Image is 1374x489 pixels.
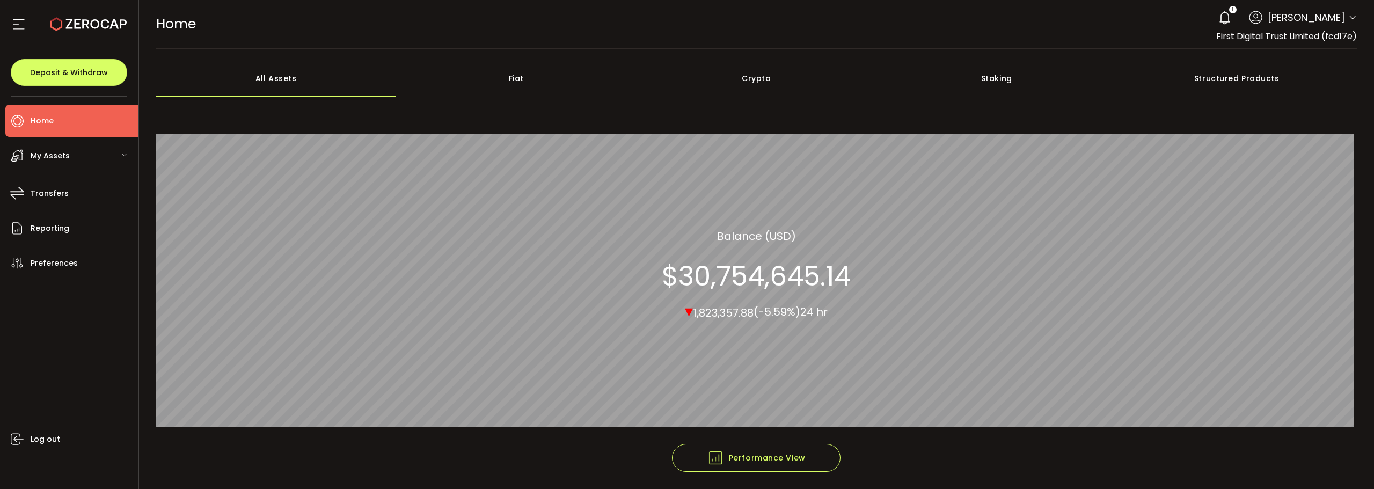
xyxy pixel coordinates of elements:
[1268,10,1345,25] span: [PERSON_NAME]
[1232,6,1233,13] span: 1
[662,260,851,292] section: $30,754,645.14
[31,113,54,129] span: Home
[31,432,60,447] span: Log out
[1216,30,1357,42] span: First Digital Trust Limited (fcd17e)
[672,444,841,472] button: Performance View
[156,14,196,33] span: Home
[800,304,828,319] span: 24 hr
[156,60,397,97] div: All Assets
[637,60,877,97] div: Crypto
[31,186,69,201] span: Transfers
[1320,437,1374,489] iframe: Chat Widget
[11,59,127,86] button: Deposit & Withdraw
[707,450,806,466] span: Performance View
[31,221,69,236] span: Reporting
[31,256,78,271] span: Preferences
[754,304,800,319] span: (-5.59%)
[876,60,1117,97] div: Staking
[31,148,70,164] span: My Assets
[685,299,693,322] span: ▾
[30,69,108,76] span: Deposit & Withdraw
[693,305,754,320] span: 1,823,357.88
[1117,60,1357,97] div: Structured Products
[396,60,637,97] div: Fiat
[717,228,796,244] section: Balance (USD)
